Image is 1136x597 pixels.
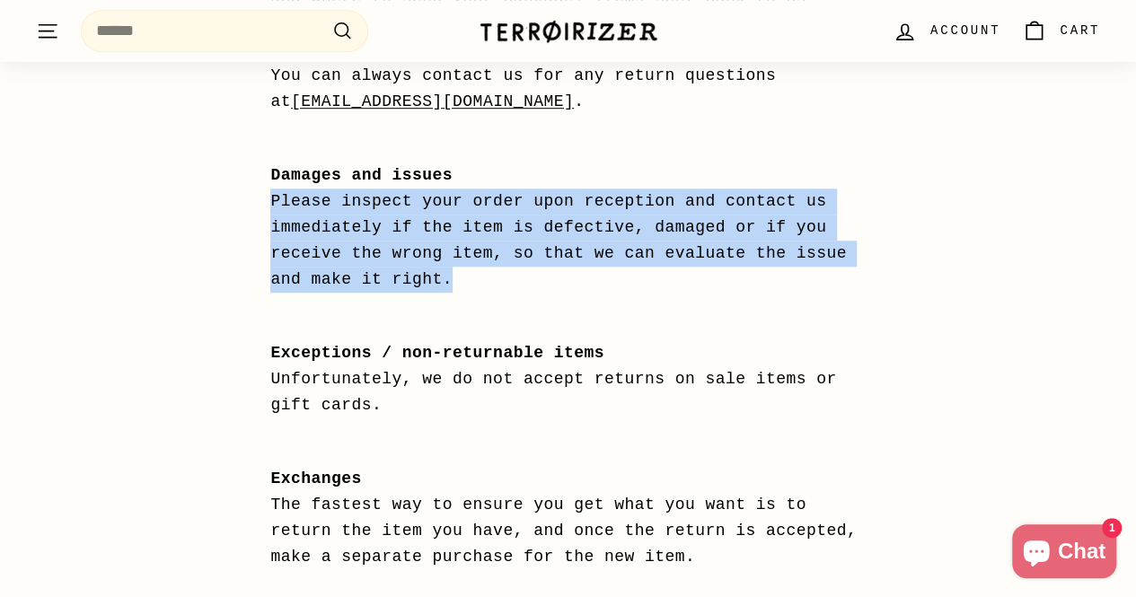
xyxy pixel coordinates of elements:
[270,470,361,487] strong: Exchanges
[1011,4,1111,57] a: Cart
[270,344,603,362] strong: Exceptions / non-returnable items
[1007,524,1122,583] inbox-online-store-chat: Shopify online store chat
[291,92,574,110] a: [EMAIL_ADDRESS][DOMAIN_NAME]
[270,340,865,417] p: Unfortunately, we do not accept returns on sale items or gift cards.
[1060,21,1100,40] span: Cart
[270,162,865,292] p: Please inspect your order upon reception and contact us immediately if the item is defective, dam...
[270,466,865,569] p: The fastest way to ensure you get what you want is to return the item you have, and once the retu...
[930,21,1000,40] span: Account
[270,166,453,184] strong: Damages and issues
[882,4,1011,57] a: Account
